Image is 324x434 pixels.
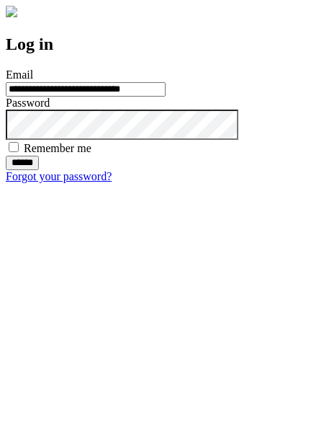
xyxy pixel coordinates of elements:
[24,142,91,154] label: Remember me
[6,170,112,182] a: Forgot your password?
[6,97,50,109] label: Password
[6,35,318,54] h2: Log in
[6,6,17,17] img: logo-4e3dc11c47720685a147b03b5a06dd966a58ff35d612b21f08c02c0306f2b779.png
[6,68,33,81] label: Email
